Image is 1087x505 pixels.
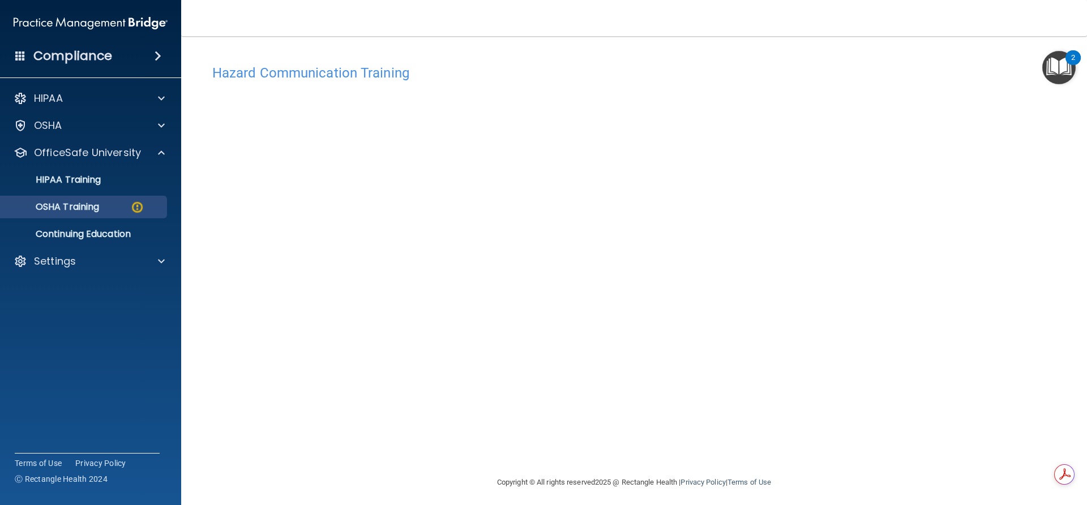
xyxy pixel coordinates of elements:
[14,12,168,34] img: PMB logo
[212,87,790,460] iframe: HCT
[14,254,165,268] a: Settings
[15,473,108,485] span: Ⓒ Rectangle Health 2024
[15,457,62,469] a: Terms of Use
[14,119,165,132] a: OSHA
[14,146,165,159] a: OfficeSafe University
[34,92,63,105] p: HIPAA
[34,254,76,268] p: Settings
[1042,51,1076,84] button: Open Resource Center, 2 new notifications
[427,464,841,500] div: Copyright © All rights reserved 2025 @ Rectangle Health | |
[7,228,162,240] p: Continuing Education
[7,201,99,213] p: OSHA Training
[14,92,165,105] a: HIPAA
[130,200,144,214] img: warning-circle.0cc9ac19.png
[1071,58,1075,72] div: 2
[75,457,126,469] a: Privacy Policy
[34,119,62,132] p: OSHA
[34,146,141,159] p: OfficeSafe University
[212,66,1056,80] h4: Hazard Communication Training
[7,174,101,185] p: HIPAA Training
[681,478,725,486] a: Privacy Policy
[33,48,112,64] h4: Compliance
[727,478,771,486] a: Terms of Use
